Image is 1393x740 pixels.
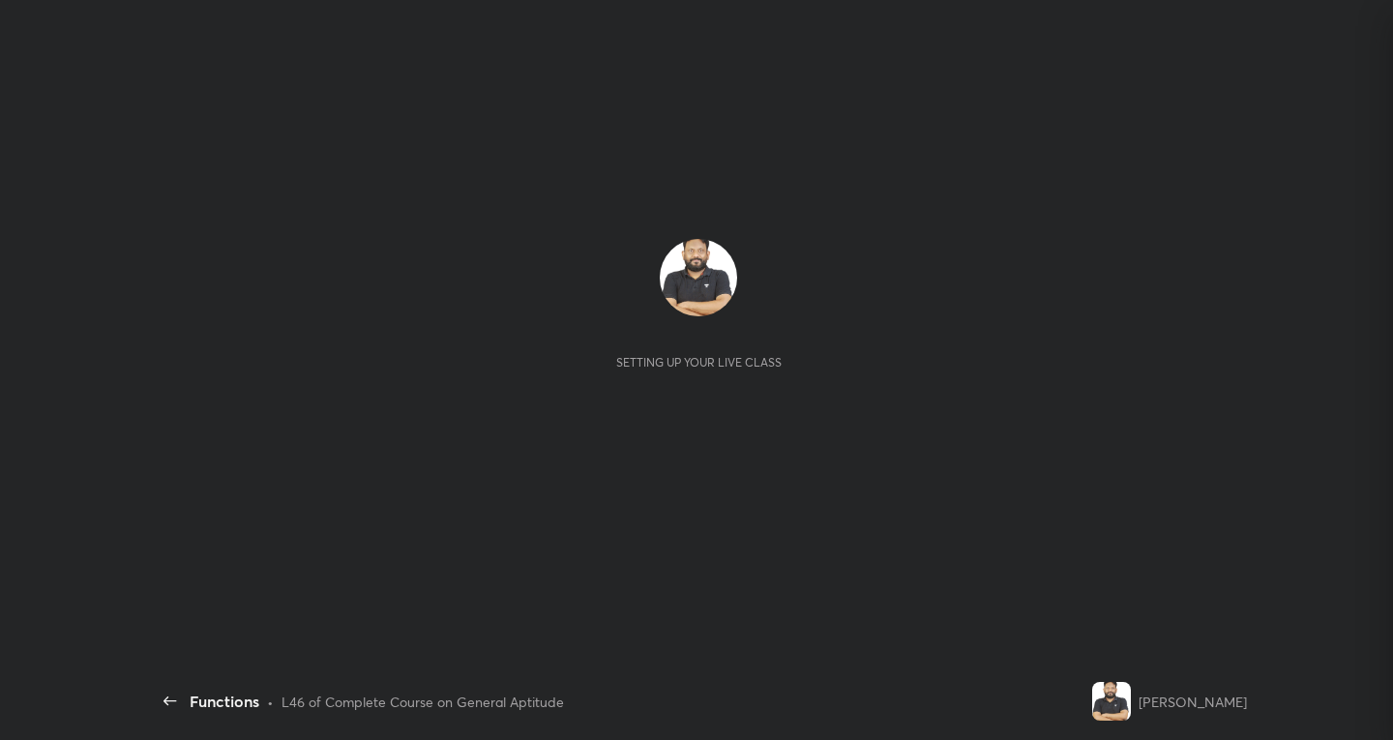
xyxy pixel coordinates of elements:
div: • [267,692,274,712]
img: eb572a6c184c4c0488efe4485259b19d.jpg [1092,682,1131,721]
div: [PERSON_NAME] [1139,692,1247,712]
div: Functions [190,690,259,713]
img: eb572a6c184c4c0488efe4485259b19d.jpg [660,239,737,316]
div: L46 of Complete Course on General Aptitude [282,692,564,712]
div: Setting up your live class [616,355,782,370]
